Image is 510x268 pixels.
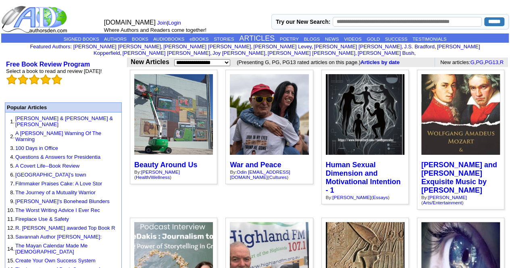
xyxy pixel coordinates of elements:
font: 1. [10,118,15,125]
a: [GEOGRAPHIC_DATA]’s town [15,172,86,178]
a: Questions & Answers for Presidentia [15,154,100,160]
a: Cultures [269,175,287,180]
img: bigemptystars.png [6,74,17,85]
a: [PERSON_NAME] [PERSON_NAME] [73,44,161,50]
a: 100 Days in Office [15,145,58,151]
font: (Presenting G, PG, PG13 rated articles on this page.) [237,59,412,65]
a: AUDIOBOOKS [153,37,184,42]
font: 9. [10,198,15,204]
a: [PERSON_NAME] [332,195,371,200]
a: [PERSON_NAME] Levey [253,44,311,50]
font: 10. [7,207,15,213]
font: 6. [10,172,15,178]
img: shim.gif [7,188,8,189]
a: [PERSON_NAME] [141,169,180,175]
font: [DOMAIN_NAME] [104,19,156,26]
a: Savannah Author [PERSON_NAME]: [15,234,102,240]
font: 13. [7,234,15,240]
a: [PERSON_NAME] & [PERSON_NAME] & [PERSON_NAME] [15,115,113,127]
font: Popular Articles [7,104,47,110]
img: bigemptystars.png [40,74,51,85]
a: War and Peace [230,161,281,169]
a: VIDEOS [344,37,361,42]
font: i [403,45,404,49]
a: SUCCESS [385,37,408,42]
a: Human Sexual Dimension and Motivational Intention - 1 [326,161,401,194]
a: [PERSON_NAME] [428,195,467,200]
font: 12. [7,225,15,231]
a: The Mayan Calendar Made Me [DEMOGRAPHIC_DATA] [15,243,87,255]
a: R. [PERSON_NAME] awarded Top Book R [15,225,115,231]
a: [PERSON_NAME] [PERSON_NAME] [123,50,210,56]
a: Login [168,20,181,26]
a: Arts/Entertainment [423,200,462,205]
font: 14. [7,246,15,252]
a: [PERSON_NAME] Kopperfield [94,44,480,56]
font: New articles: , , , [440,59,506,65]
a: [PERSON_NAME] [PERSON_NAME] [268,50,355,56]
a: PG13 [485,59,498,65]
b: New Articles [131,58,169,65]
a: A Covert Life--Book Review [15,163,79,169]
a: Essays [373,195,388,200]
div: By: ( ) [230,169,308,180]
a: AUTHORS [104,37,127,42]
font: Where Authors and Readers come together! [104,27,206,33]
a: BOOKS [132,37,148,42]
font: i [436,45,437,49]
a: NEWS [325,37,339,42]
font: 15. [7,258,15,264]
font: | [157,20,184,26]
img: shim.gif [7,179,8,180]
a: ARTICLES [239,34,275,42]
font: i [313,45,314,49]
a: Free Book Review Program [6,61,90,68]
font: 4. [10,154,15,160]
a: GOLD [366,37,380,42]
a: SIGNED BOOKS [64,37,99,42]
a: Health/Wellness [136,175,170,180]
font: i [252,45,253,49]
img: logo_ad.gif [1,5,69,33]
a: [PERSON_NAME] and [PERSON_NAME] Exquisite Music by [PERSON_NAME] [421,161,497,194]
a: A [PERSON_NAME] Warning Of The Warning [15,130,101,142]
div: By: ( ) [421,195,500,205]
font: Select a book to read and review [DATE]! [6,68,102,74]
img: bigemptystars.png [18,74,28,85]
a: Fireplace Use & Safety [15,216,69,222]
a: Filmmaker Praises Cake: A Love Stor [15,181,102,187]
a: [PERSON_NAME]'s Bonehead Blunders [15,198,110,204]
div: By: ( ) [134,169,213,180]
font: , , , , , , , , , , [73,44,480,56]
img: bigemptystars.png [52,74,62,85]
font: 8. [10,189,15,195]
img: shim.gif [7,256,8,257]
a: G [470,59,474,65]
a: BLOGS [304,37,320,42]
font: 2. [10,133,15,139]
a: TESTIMONIALS [412,37,446,42]
font: 3. [10,145,15,151]
font: 11. [7,216,15,222]
font: : [30,44,71,50]
div: By: ( ) [326,195,404,200]
font: i [162,45,163,49]
a: [PERSON_NAME] Bush [358,50,414,56]
a: eBOOKS [189,37,208,42]
a: PG [476,59,483,65]
a: The Journey of a Mutuality Warrior [15,189,96,195]
a: [PERSON_NAME] [PERSON_NAME] [163,44,251,50]
font: 7. [10,181,15,187]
